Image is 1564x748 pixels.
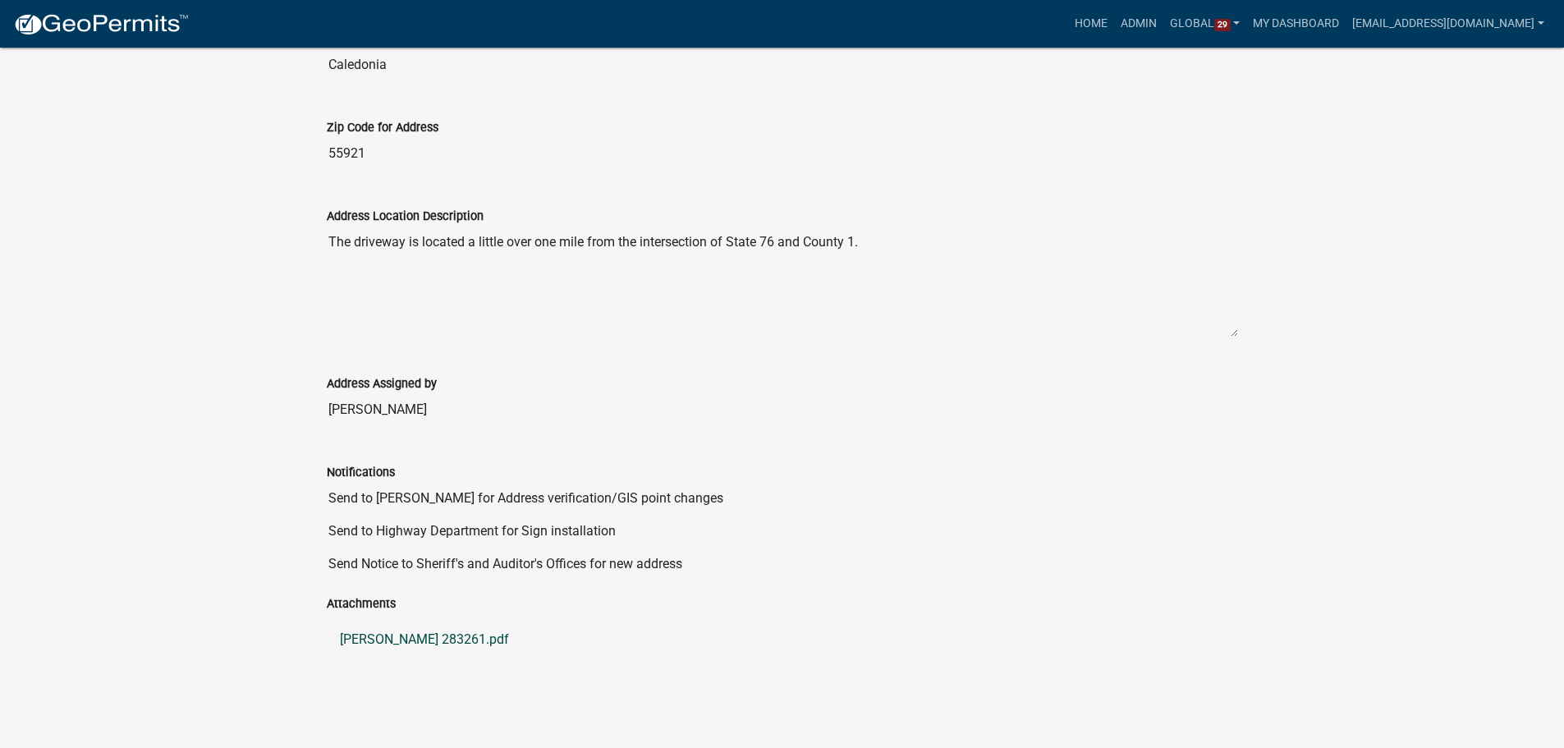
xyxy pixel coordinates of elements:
[1246,8,1346,39] a: My Dashboard
[1346,8,1551,39] a: [EMAIL_ADDRESS][DOMAIN_NAME]
[1068,8,1114,39] a: Home
[327,122,438,134] label: Zip Code for Address
[327,599,396,610] label: Attachments
[327,467,395,479] label: Notifications
[1163,8,1247,39] a: Global29
[1114,8,1163,39] a: Admin
[327,211,484,223] label: Address Location Description
[327,379,437,390] label: Address Assigned by
[1214,19,1231,32] span: 29
[327,226,1238,337] textarea: The driveway is located a little over one mile from the intersection of State 76 and County 1.
[327,620,1238,659] a: [PERSON_NAME] 283261.pdf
